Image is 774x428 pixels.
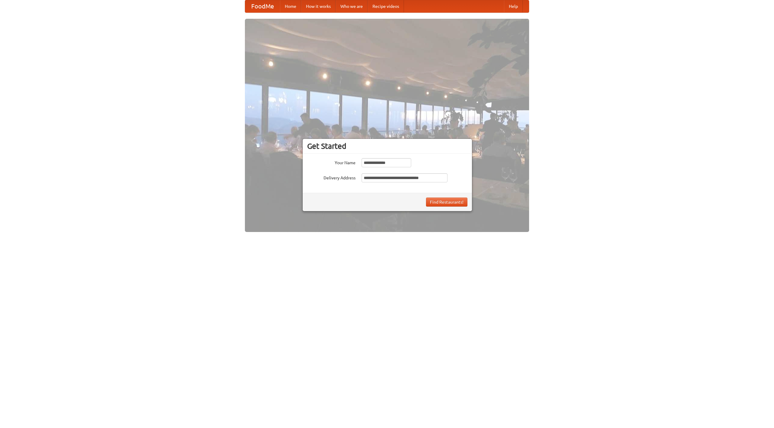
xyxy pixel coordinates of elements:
a: Recipe videos [368,0,404,12]
a: Who we are [336,0,368,12]
label: Delivery Address [307,173,356,181]
a: Home [280,0,301,12]
label: Your Name [307,158,356,166]
button: Find Restaurants! [426,198,467,207]
a: How it works [301,0,336,12]
h3: Get Started [307,142,467,151]
a: FoodMe [245,0,280,12]
a: Help [504,0,523,12]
